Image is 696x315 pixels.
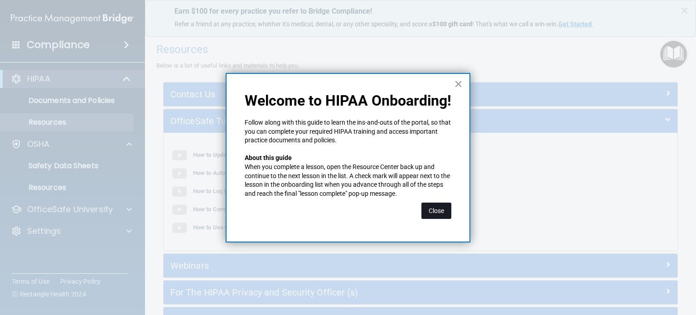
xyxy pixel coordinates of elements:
strong: About this guide [245,154,292,161]
button: Close [454,77,463,91]
p: When you complete a lesson, open the Resource Center back up and continue to the next lesson in t... [245,163,451,198]
button: Close [421,203,451,219]
p: Welcome to HIPAA Onboarding! [245,92,451,109]
p: Follow along with this guide to learn the ins-and-outs of the portal, so that you can complete yo... [245,118,451,145]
